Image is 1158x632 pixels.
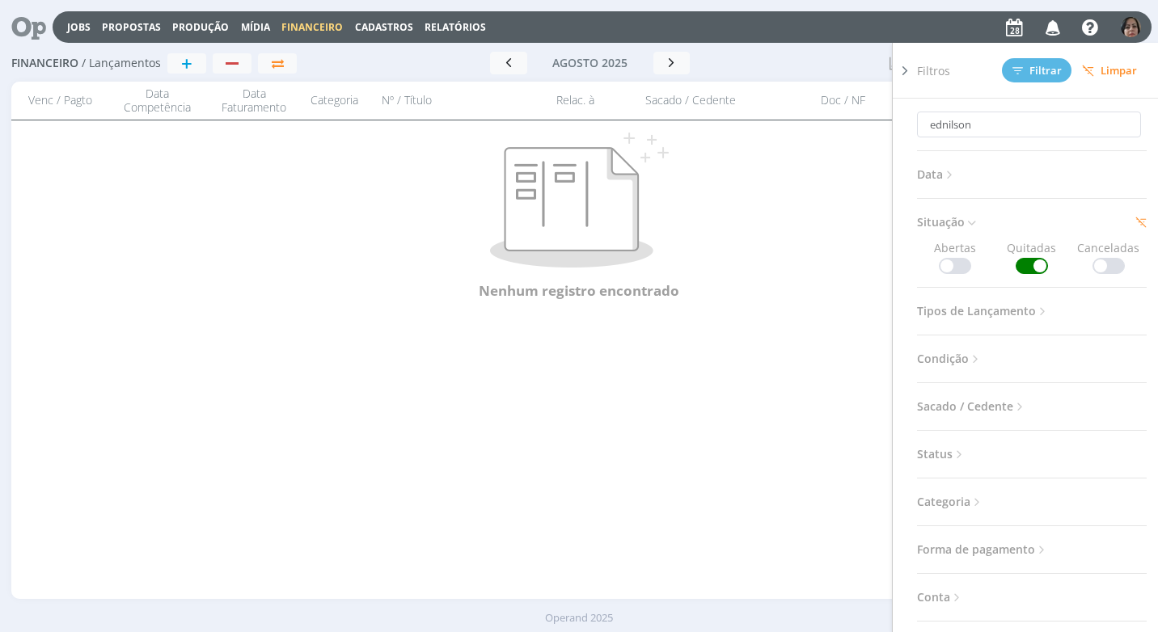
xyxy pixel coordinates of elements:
button: Jobs [62,21,95,34]
button: + [167,53,206,74]
span: Filtrar [1012,65,1062,76]
div: Data Faturamento [205,86,302,115]
a: Relatórios [425,20,486,34]
span: / Lançamentos [82,57,161,70]
span: Data [917,164,957,185]
button: Produção [167,21,234,34]
button: Relatórios [420,21,491,34]
span: Status [917,444,966,465]
button: Limpar [1071,59,1147,82]
button: Propostas [97,21,166,34]
input: Busca [917,112,1141,137]
span: Situação [917,212,978,233]
span: Quitadas [994,239,1070,274]
span: Sacado / Cedente [917,396,1027,417]
span: Tipos de Lançamento [917,301,1050,322]
span: Financeiro [11,57,78,70]
button: Financeiro [277,21,348,34]
span: Cadastros [355,20,413,34]
div: Sacado / Cedente [637,86,759,115]
button: Filtrar [1002,58,1071,82]
span: Forma de pagamento [917,539,1049,560]
a: Jobs [67,20,91,34]
span: Filtros [917,62,950,79]
span: Conta [917,587,964,608]
img: 6 [1121,17,1141,37]
img: Nenhum registro encontrado [490,133,669,268]
span: Abertas [917,239,993,274]
div: Relac. à [548,86,637,115]
a: Mídia [241,20,270,34]
button: Mídia [236,21,275,34]
span: agosto 2025 [552,55,628,70]
a: Propostas [102,20,161,34]
span: Condição [917,348,983,369]
div: Categoria [302,86,375,115]
span: Categoria [917,491,984,512]
div: Nenhum registro encontrado [46,280,1112,301]
div: Venc / Pagto [11,86,108,115]
span: Limpar [1082,65,1137,77]
span: Nº / Título [382,94,432,107]
span: Canceladas [1071,239,1147,274]
button: Cadastros [350,21,418,34]
div: Doc / NF [759,86,928,115]
div: Data Competência [108,86,205,115]
span: Financeiro [281,20,343,34]
span: + [181,53,192,73]
a: Produção [172,20,229,34]
button: 6 [1120,13,1142,41]
button: agosto 2025 [527,52,653,74]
